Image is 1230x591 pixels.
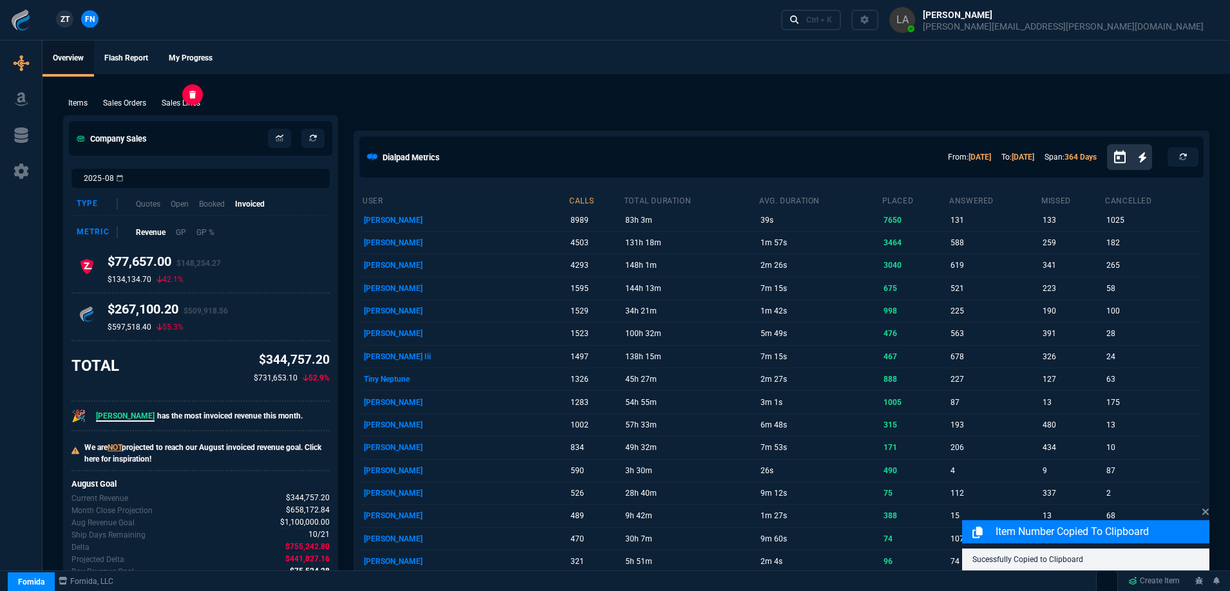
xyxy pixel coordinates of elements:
[571,211,621,229] p: 8989
[364,438,567,456] p: [PERSON_NAME]
[84,442,330,465] p: We are projected to reach our August invoiced revenue goal. Click here for inspiration!
[278,565,330,577] p: spec.value
[71,479,330,489] h6: August Goal
[1106,370,1198,388] p: 63
[884,530,947,548] p: 74
[949,191,1041,209] th: answered
[951,370,1039,388] p: 227
[71,356,119,375] h3: TOTAL
[625,234,757,252] p: 131h 18m
[761,211,879,229] p: 39s
[884,211,947,229] p: 7650
[290,565,330,577] span: Delta divided by the remaining ship days.
[951,279,1039,297] p: 521
[625,211,757,229] p: 83h 3m
[303,372,330,384] p: 52.9%
[1106,348,1198,366] p: 24
[108,274,151,285] p: $134,134.70
[884,507,947,525] p: 388
[951,234,1039,252] p: 588
[1106,416,1198,434] p: 13
[625,393,757,411] p: 54h 55m
[761,370,879,388] p: 2m 27s
[625,462,757,480] p: 3h 30m
[761,393,879,411] p: 3m 1s
[761,530,879,548] p: 9m 60s
[364,279,567,297] p: [PERSON_NAME]
[1043,211,1102,229] p: 133
[571,462,621,480] p: 590
[571,234,621,252] p: 4503
[364,416,567,434] p: [PERSON_NAME]
[806,15,832,25] div: Ctrl + K
[136,198,160,210] p: Quotes
[96,410,303,422] p: has the most invoiced revenue this month.
[1043,393,1102,411] p: 13
[71,407,86,425] p: 🎉
[951,552,1039,570] p: 74
[884,348,947,366] p: 467
[96,411,155,422] span: [PERSON_NAME]
[364,302,567,320] p: [PERSON_NAME]
[571,484,621,502] p: 526
[884,552,947,570] p: 96
[364,370,567,388] p: Tiny Neptune
[1112,148,1138,167] button: Open calendar
[951,211,1039,229] p: 131
[761,507,879,525] p: 1m 27s
[571,256,621,274] p: 4293
[1041,191,1104,209] th: missed
[254,372,298,384] p: $731,653.10
[85,14,95,25] span: FN
[1043,279,1102,297] p: 223
[274,553,330,565] p: spec.value
[364,507,567,525] p: [PERSON_NAME]
[297,529,330,541] p: spec.value
[761,348,879,366] p: 7m 15s
[43,41,94,77] a: Overview
[759,191,881,209] th: avg. duration
[1043,348,1102,366] p: 326
[1106,256,1198,274] p: 265
[1043,256,1102,274] p: 341
[969,153,991,162] a: [DATE]
[625,279,757,297] p: 144h 13m
[884,370,947,388] p: 888
[625,370,757,388] p: 45h 27m
[571,302,621,320] p: 1529
[951,324,1039,342] p: 563
[569,191,623,209] th: calls
[625,348,757,366] p: 138h 15m
[625,438,757,456] p: 49h 32m
[1043,370,1102,388] p: 127
[274,504,330,516] p: spec.value
[364,348,567,366] p: [PERSON_NAME] Iii
[364,552,567,570] p: [PERSON_NAME]
[274,541,330,553] p: spec.value
[71,554,124,565] p: The difference between the current month's Revenue goal and projected month-end.
[1106,438,1198,456] p: 10
[761,279,879,297] p: 7m 15s
[623,191,759,209] th: total duration
[108,322,151,332] p: $597,518.40
[951,484,1039,502] p: 112
[1106,234,1198,252] p: 182
[71,541,90,553] p: The difference between the current month's Revenue and the goal.
[171,198,189,210] p: Open
[364,234,567,252] p: [PERSON_NAME]
[61,14,70,25] span: ZT
[1106,279,1198,297] p: 58
[571,279,621,297] p: 1595
[280,516,330,529] span: Company Revenue Goal for Aug.
[1043,462,1102,480] p: 9
[884,256,947,274] p: 3040
[571,348,621,366] p: 1497
[1043,416,1102,434] p: 480
[571,370,621,388] p: 1326
[951,302,1039,320] p: 225
[571,416,621,434] p: 1002
[77,133,147,145] h5: Company Sales
[884,484,947,502] p: 75
[364,324,567,342] p: [PERSON_NAME]
[951,438,1039,456] p: 206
